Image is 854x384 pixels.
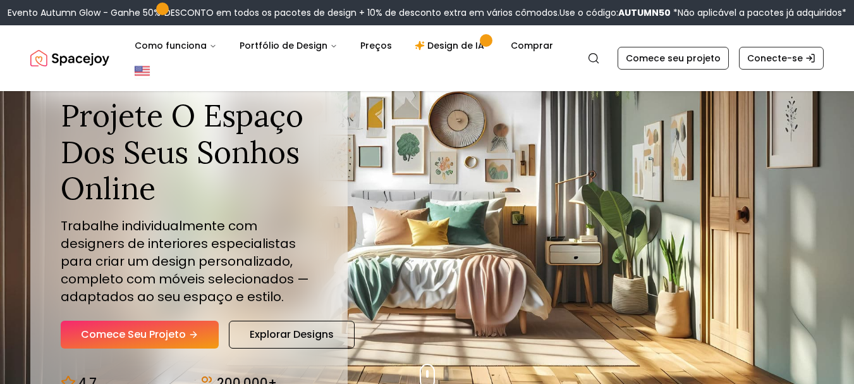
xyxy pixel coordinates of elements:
font: Explorar designs [250,327,334,342]
img: Logotipo da Spacejoy [30,46,109,71]
font: DESCONTO em todos os pacotes de design + 10% de desconto extra em vários cômodos. [164,6,559,19]
a: Comece seu projeto [61,321,219,349]
font: Comece seu projeto [626,52,721,65]
a: Comece seu projeto [618,47,729,70]
a: Conecte-se [739,47,824,70]
a: Comprar [501,33,563,58]
font: Comece seu projeto [81,327,186,342]
font: *Não aplicável a pacotes já adquiridos* [673,6,846,19]
font: AUTUMN50 [618,6,671,19]
font: Projete o espaço dos seus sonhos online [61,96,303,207]
a: Alegria espacial [30,46,109,71]
nav: Principal [125,33,563,58]
font: Evento Autumn Glow - Ganhe 50% [8,6,161,19]
font: Use o código: [559,6,618,19]
a: Explorar designs [229,321,355,349]
font: Como funciona [135,39,207,52]
nav: Global [30,25,824,91]
a: Design de IA [405,33,498,58]
font: Conecte-se [747,52,803,65]
font: Design de IA [427,39,484,52]
font: Trabalhe individualmente com designers de interiores especialistas para criar um design personali... [61,217,309,306]
font: Preços [360,39,392,52]
button: Portfólio de Design [229,33,348,58]
font: Comprar [511,39,553,52]
img: Estados Unidos [135,63,150,78]
font: Portfólio de Design [240,39,327,52]
a: Preços [350,33,402,58]
button: Como funciona [125,33,227,58]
